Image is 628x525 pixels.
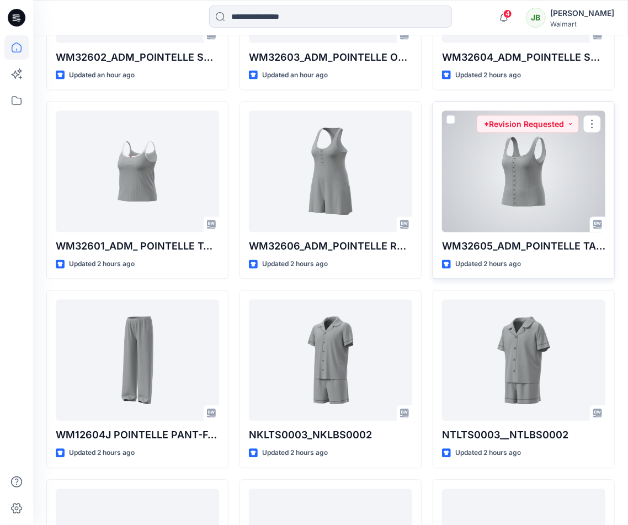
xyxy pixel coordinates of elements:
[69,70,135,81] p: Updated an hour ago
[249,239,412,254] p: WM32606_ADM_POINTELLE ROMPER
[262,448,328,459] p: Updated 2 hours ago
[455,448,521,459] p: Updated 2 hours ago
[550,20,614,28] div: Walmart
[442,50,605,65] p: WM32604_ADM_POINTELLE SHORT CHEMISE
[455,259,521,271] p: Updated 2 hours ago
[56,50,219,65] p: WM32602_ADM_POINTELLE SHORT
[442,428,605,443] p: NTLTS0003__NTLBS0002
[249,428,412,443] p: NKLTS0003_NKLBS0002
[56,428,219,443] p: WM12604J POINTELLE PANT-FAUX FLY & BUTTONS + PICOT
[249,50,412,65] p: WM32603_ADM_POINTELLE OPEN PANT
[455,70,521,81] p: Updated 2 hours ago
[56,111,219,232] a: WM32601_ADM_ POINTELLE TANK
[503,9,512,18] span: 4
[262,259,328,271] p: Updated 2 hours ago
[526,8,546,28] div: JB
[56,300,219,421] a: WM12604J POINTELLE PANT-FAUX FLY & BUTTONS + PICOT
[550,7,614,20] div: [PERSON_NAME]
[262,70,328,81] p: Updated an hour ago
[249,111,412,232] a: WM32606_ADM_POINTELLE ROMPER
[442,111,605,232] a: WM32605_ADM_POINTELLE TANK
[56,239,219,254] p: WM32601_ADM_ POINTELLE TANK
[69,448,135,459] p: Updated 2 hours ago
[249,300,412,421] a: NKLTS0003_NKLBS0002
[442,239,605,254] p: WM32605_ADM_POINTELLE TANK
[69,259,135,271] p: Updated 2 hours ago
[442,300,605,421] a: NTLTS0003__NTLBS0002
